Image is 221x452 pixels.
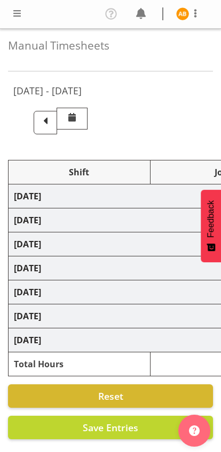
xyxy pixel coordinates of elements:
[189,425,200,436] img: help-xxl-2.png
[83,421,138,434] span: Save Entries
[206,200,216,238] span: Feedback
[176,7,189,20] img: angela-burrill10486.jpg
[9,352,151,376] td: Total Hours
[14,166,145,179] div: Shift
[8,384,213,408] button: Reset
[8,416,213,439] button: Save Entries
[201,190,221,262] button: Feedback - Show survey
[8,39,213,52] h4: Manual Timesheets
[98,390,123,402] span: Reset
[13,85,82,96] h5: [DATE] - [DATE]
